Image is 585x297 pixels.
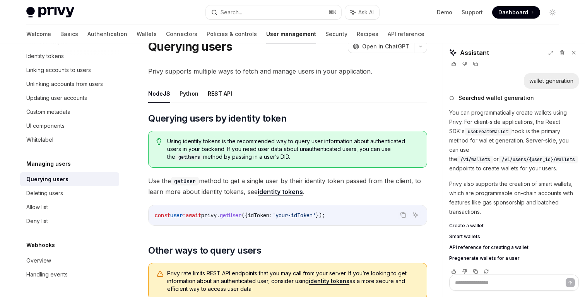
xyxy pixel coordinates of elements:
[26,240,55,250] h5: Webhooks
[221,8,242,17] div: Search...
[357,25,378,43] a: Recipes
[449,244,529,251] span: API reference for creating a wallet
[462,9,483,16] a: Support
[148,84,170,103] button: NodeJS
[220,212,241,219] span: getUser
[26,270,68,279] div: Handling events
[449,108,579,173] p: You can programmatically create wallets using Privy. For client-side applications, the React SDK'...
[167,137,419,161] span: Using identity tokens is the recommended way to query user information about authenticated users ...
[148,175,427,197] span: Use the method to get a single user by their identity token passed from the client, to learn more...
[156,270,164,278] svg: Warning
[529,77,573,85] div: wallet generation
[60,25,78,43] a: Basics
[449,255,579,261] a: Pregenerate wallets for a user
[20,119,119,133] a: UI components
[26,135,53,144] div: Whitelabel
[20,91,119,105] a: Updating user accounts
[26,175,68,184] div: Querying users
[171,177,199,185] code: getUser
[26,65,91,75] div: Linking accounts to users
[20,268,119,282] a: Handling events
[148,39,233,53] h1: Querying users
[26,159,71,168] h5: Managing users
[309,278,349,285] a: identity tokens
[328,9,337,15] span: ⌘ K
[348,40,414,53] button: Open in ChatGPT
[358,9,374,16] span: Ask AI
[460,156,490,163] span: /v1/wallets
[155,212,170,219] span: const
[449,179,579,216] p: Privy also supports the creation of smart wallets, which are programmable on-chain accounts with ...
[26,121,65,130] div: UI components
[183,212,186,219] span: =
[20,186,119,200] a: Deleting users
[186,212,201,219] span: await
[180,84,198,103] button: Python
[148,66,427,77] span: Privy supports multiple ways to fetch and manage users in your application.
[316,212,325,219] span: });
[201,212,217,219] span: privy
[458,94,534,102] span: Searched wallet generation
[272,212,316,219] span: 'your-idToken'
[325,25,347,43] a: Security
[208,84,232,103] button: REST API
[26,52,64,61] div: Identity tokens
[206,5,341,19] button: Search...⌘K
[26,189,63,198] div: Deleting users
[20,254,119,268] a: Overview
[156,138,162,145] svg: Tip
[170,212,183,219] span: user
[449,94,579,102] button: Searched wallet generation
[388,25,424,43] a: API reference
[20,105,119,119] a: Custom metadata
[26,25,51,43] a: Welcome
[449,223,579,229] a: Create a wallet
[258,188,303,196] a: identity tokens
[449,233,480,240] span: Smart wallets
[26,203,48,212] div: Allow list
[460,48,489,57] span: Assistant
[449,233,579,240] a: Smart wallets
[217,212,220,219] span: .
[248,212,272,219] span: idToken:
[411,210,421,220] button: Ask AI
[449,255,520,261] span: Pregenerate wallets for a user
[566,278,575,287] button: Send message
[362,43,409,50] span: Open in ChatGPT
[20,77,119,91] a: Unlinking accounts from users
[20,63,119,77] a: Linking accounts to users
[266,25,316,43] a: User management
[26,93,87,103] div: Updating user accounts
[166,25,197,43] a: Connectors
[148,244,261,257] span: Other ways to query users
[492,6,540,19] a: Dashboard
[398,210,408,220] button: Copy the contents from the code block
[207,25,257,43] a: Policies & controls
[468,129,508,135] span: useCreateWallet
[20,49,119,63] a: Identity tokens
[148,112,286,125] span: Querying users by identity token
[175,153,203,161] code: getUsers
[20,214,119,228] a: Deny list
[26,7,74,18] img: light logo
[437,9,452,16] a: Demo
[20,200,119,214] a: Allow list
[87,25,127,43] a: Authentication
[20,172,119,186] a: Querying users
[502,156,575,163] span: /v1/users/{user_id}/wallets
[137,25,157,43] a: Wallets
[449,244,579,251] a: API reference for creating a wallet
[26,216,48,226] div: Deny list
[546,6,559,19] button: Toggle dark mode
[26,256,51,265] div: Overview
[26,79,103,89] div: Unlinking accounts from users
[498,9,528,16] span: Dashboard
[345,5,379,19] button: Ask AI
[167,270,419,293] span: Privy rate limits REST API endpoints that you may call from your server. If you’re looking to get...
[449,223,484,229] span: Create a wallet
[26,107,70,117] div: Custom metadata
[241,212,248,219] span: ({
[20,133,119,147] a: Whitelabel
